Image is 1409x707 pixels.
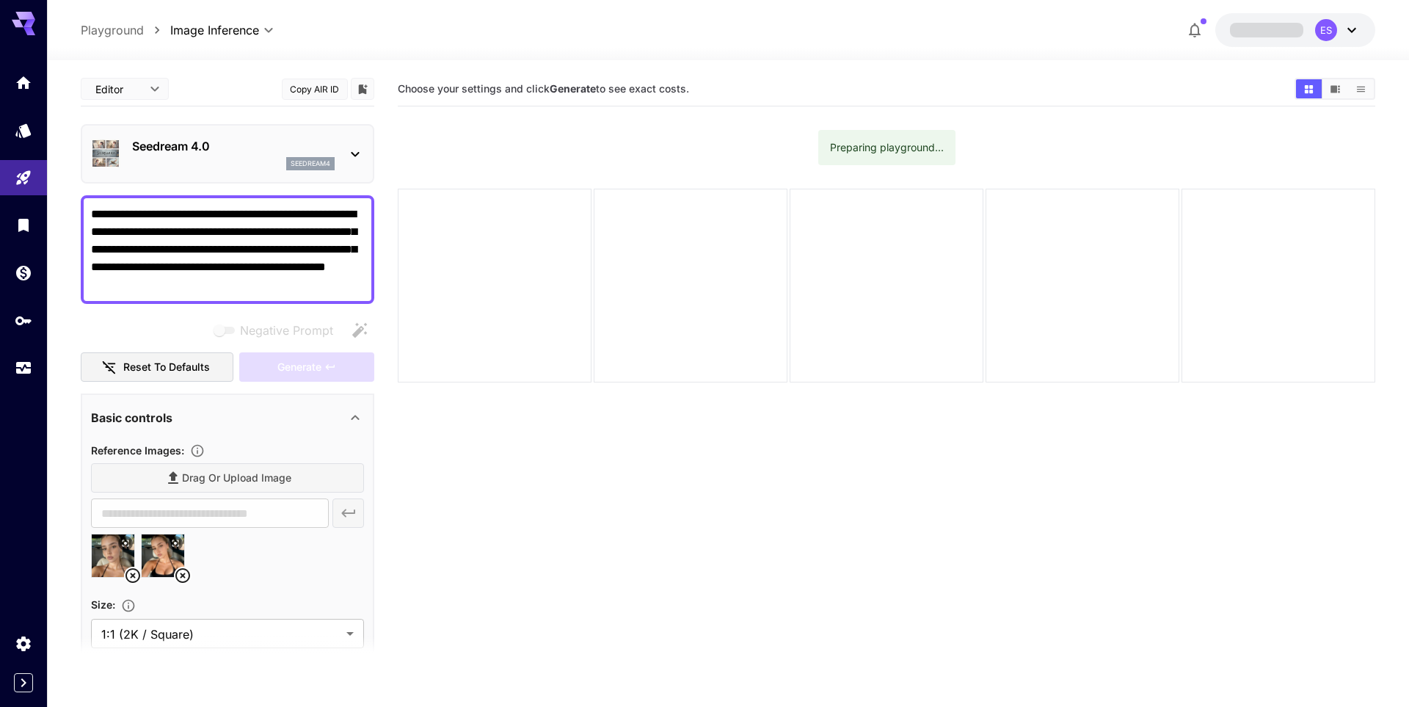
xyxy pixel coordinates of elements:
[170,21,259,39] span: Image Inference
[1315,19,1337,41] div: ES
[1322,79,1348,98] button: Show media in video view
[81,21,144,39] a: Playground
[15,264,32,282] div: Wallet
[91,131,364,176] div: Seedream 4.0seedream4
[184,443,211,458] button: Upload a reference image to guide the result. This is needed for Image-to-Image or Inpainting. Su...
[81,352,233,382] button: Reset to defaults
[91,409,172,427] p: Basic controls
[356,80,369,98] button: Add to library
[1215,13,1375,47] button: ES
[398,82,689,95] span: Choose your settings and click to see exact costs.
[95,81,141,97] span: Editor
[1348,79,1374,98] button: Show media in list view
[81,21,170,39] nav: breadcrumb
[15,121,32,139] div: Models
[211,321,345,339] span: Negative prompts are not compatible with the selected model.
[15,311,32,330] div: API Keys
[91,444,184,457] span: Reference Images :
[132,137,335,155] p: Seedream 4.0
[101,626,341,643] span: 1:1 (2K / Square)
[115,598,142,613] button: Adjust the dimensions of the generated image by specifying its width and height in pixels, or sel...
[282,79,348,100] button: Copy AIR ID
[91,598,115,611] span: Size :
[1296,79,1322,98] button: Show media in grid view
[15,634,32,653] div: Settings
[15,216,32,234] div: Library
[291,159,330,169] p: seedream4
[14,673,33,692] button: Expand sidebar
[240,322,333,339] span: Negative Prompt
[830,134,944,161] div: Preparing playground...
[91,400,364,435] div: Basic controls
[15,359,32,377] div: Usage
[15,169,32,187] div: Playground
[1295,78,1375,100] div: Show media in grid viewShow media in video viewShow media in list view
[550,82,596,95] b: Generate
[15,73,32,92] div: Home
